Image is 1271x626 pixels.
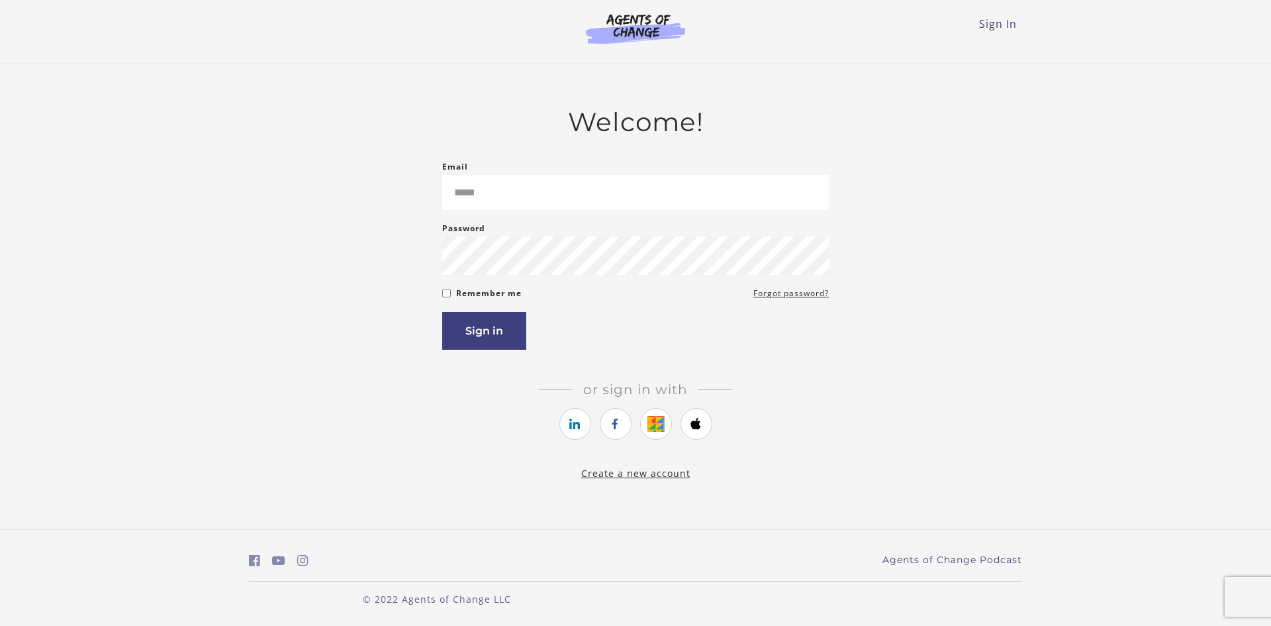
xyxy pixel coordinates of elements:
[456,286,522,301] label: Remember me
[297,554,308,567] i: https://www.instagram.com/agentsofchangeprep/ (Open in a new window)
[249,551,260,570] a: https://www.facebook.com/groups/aswbtestprep (Open in a new window)
[979,17,1017,31] a: Sign In
[600,408,632,440] a: https://courses.thinkific.com/users/auth/facebook?ss%5Breferral%5D=&ss%5Buser_return_to%5D=https%...
[272,551,285,570] a: https://www.youtube.com/c/AgentsofChangeTestPrepbyMeaganMitchell (Open in a new window)
[640,408,672,440] a: https://courses.thinkific.com/users/auth/google?ss%5Breferral%5D=&ss%5Buser_return_to%5D=https%3A...
[559,408,591,440] a: https://courses.thinkific.com/users/auth/linkedin?ss%5Breferral%5D=&ss%5Buser_return_to%5D=https%...
[882,553,1022,567] a: Agents of Change Podcast
[753,286,829,301] a: Forgot password?
[297,551,308,570] a: https://www.instagram.com/agentsofchangeprep/ (Open in a new window)
[681,408,712,440] a: https://courses.thinkific.com/users/auth/apple?ss%5Breferral%5D=&ss%5Buser_return_to%5D=https%3A%...
[442,221,485,236] label: Password
[442,312,526,350] button: Sign in
[272,554,285,567] i: https://www.youtube.com/c/AgentsofChangeTestPrepbyMeaganMitchell (Open in a new window)
[581,467,690,480] a: Create a new account
[573,382,698,397] span: Or sign in with
[442,159,468,175] label: Email
[572,13,699,44] img: Agents of Change Logo
[442,107,829,138] h2: Welcome!
[249,592,625,606] p: © 2022 Agents of Change LLC
[249,554,260,567] i: https://www.facebook.com/groups/aswbtestprep (Open in a new window)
